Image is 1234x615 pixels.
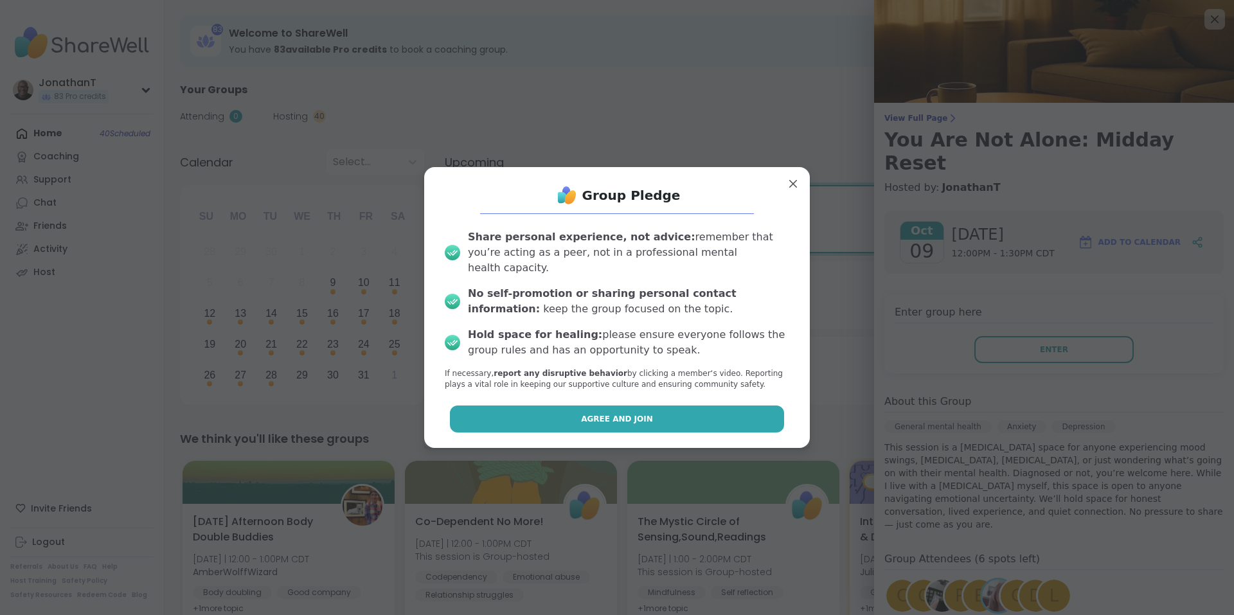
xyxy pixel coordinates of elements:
[468,327,789,358] div: please ensure everyone follows the group rules and has an opportunity to speak.
[468,229,789,276] div: remember that you’re acting as a peer, not in a professional mental health capacity.
[554,183,580,208] img: ShareWell Logo
[582,186,681,204] h1: Group Pledge
[468,287,737,315] b: No self-promotion or sharing personal contact information:
[450,406,785,432] button: Agree and Join
[445,368,789,390] p: If necessary, by clicking a member‘s video. Reporting plays a vital role in keeping our supportiv...
[494,369,627,378] b: report any disruptive behavior
[581,413,653,425] span: Agree and Join
[468,286,789,317] div: keep the group focused on the topic.
[468,328,602,341] b: Hold space for healing:
[468,231,695,243] b: Share personal experience, not advice:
